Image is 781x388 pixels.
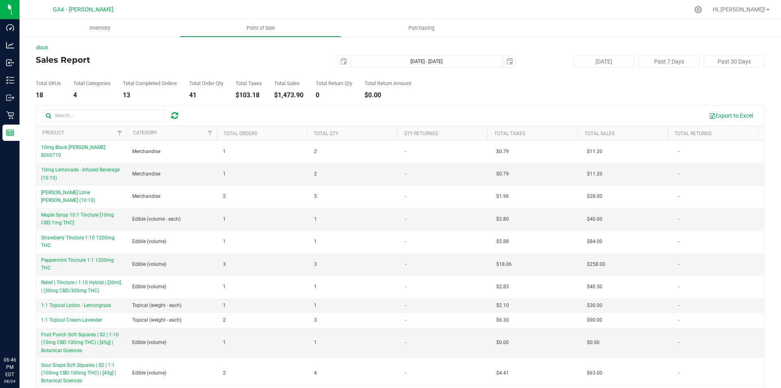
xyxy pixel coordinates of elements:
[678,193,679,200] span: -
[496,238,509,246] span: $5.88
[36,45,48,50] a: Back
[678,283,679,291] span: -
[678,302,679,309] span: -
[314,369,317,377] span: 4
[223,283,226,291] span: 1
[314,131,338,136] a: Total Qty
[314,316,317,324] span: 3
[6,129,14,137] inline-svg: Reports
[587,316,602,324] span: $90.00
[587,170,602,178] span: $11.20
[41,212,114,226] span: Maple Syrup 10:1 Tincture [10mg CBD:1mg THC]
[405,261,406,268] span: -
[223,316,226,324] span: 2
[41,332,119,353] span: Fruit Punch Soft Squares | S2 | 1:10 (10mg CBD:100mg THC) | [45g] | Botanical Sciences
[236,81,262,86] div: Total Taxes
[587,302,602,309] span: $30.00
[180,20,341,37] a: Point of Sale
[314,339,317,346] span: 1
[41,167,120,180] span: 10mg Lemonade - Infused Beverage (10:10)
[316,92,352,99] div: 0
[574,55,635,68] button: [DATE]
[223,148,226,156] span: 1
[123,92,177,99] div: 13
[587,339,600,346] span: $0.00
[223,238,226,246] span: 1
[585,131,615,136] a: Total Sales
[496,215,509,223] span: $2.80
[496,193,509,200] span: $1.96
[314,261,317,268] span: 3
[314,302,317,309] span: 1
[405,215,406,223] span: -
[42,130,64,136] a: Product
[4,356,16,378] p: 06:46 PM EDT
[704,109,758,123] button: Export to Excel
[36,55,279,64] h4: Sales Report
[203,126,217,140] a: Filter
[496,261,512,268] span: $18.06
[6,111,14,119] inline-svg: Retail
[132,369,166,377] span: Edible (volume)
[405,339,406,346] span: -
[496,369,509,377] span: $4.41
[133,130,157,136] a: Category
[587,369,602,377] span: $63.00
[364,92,411,99] div: $0.00
[236,24,286,32] span: Point of Sale
[73,92,111,99] div: 4
[41,362,116,384] span: Sour Grape Soft Squares | S2 | 1:1 (100mg CBD:100mg THC) | [45g] | Botanical Sciences
[132,339,166,346] span: Edible (volume)
[587,238,602,246] span: $84.00
[274,92,303,99] div: $1,473.90
[587,193,602,200] span: $28.00
[713,6,766,13] span: Hi, [PERSON_NAME]!
[496,283,509,291] span: $2.83
[405,316,406,324] span: -
[314,148,317,156] span: 2
[404,131,438,136] a: Qty Returned
[405,170,406,178] span: -
[223,339,226,346] span: 1
[223,131,257,136] a: Total Orders
[132,148,160,156] span: Merchandise
[496,302,509,309] span: $2.10
[132,316,181,324] span: Topical (weight - each)
[314,170,317,178] span: 2
[504,56,515,67] span: select
[223,369,226,377] span: 2
[678,261,679,268] span: -
[132,215,181,223] span: Edible (volume - each)
[704,55,765,68] button: Past 30 Days
[42,110,164,122] input: Search...
[693,6,703,13] div: Manage settings
[53,6,113,13] span: GA4 - [PERSON_NAME]
[678,339,679,346] span: -
[341,20,502,37] a: Purchasing
[314,215,317,223] span: 1
[338,56,349,67] span: select
[587,148,602,156] span: $11.20
[405,283,406,291] span: -
[79,24,121,32] span: Inventory
[73,81,111,86] div: Total Categories
[639,55,700,68] button: Past 7 Days
[223,170,226,178] span: 1
[132,302,181,309] span: Topical (weight - each)
[496,170,509,178] span: $0.79
[41,235,115,248] span: Strawberry Tincture 1:10 1200mg THC
[494,131,525,136] a: Total Taxes
[41,280,121,293] span: Relief | Tincture | 1:10 Hybrid | [30ml] | (30mg CBD/300mg THC)
[132,170,160,178] span: Merchandise
[496,316,509,324] span: $6.30
[41,145,105,158] span: 10mg Black [PERSON_NAME] B260710
[223,215,226,223] span: 1
[678,369,679,377] span: -
[587,283,602,291] span: $40.50
[6,41,14,49] inline-svg: Analytics
[314,238,317,246] span: 1
[405,193,406,200] span: -
[223,193,226,200] span: 2
[678,215,679,223] span: -
[496,339,509,346] span: $0.00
